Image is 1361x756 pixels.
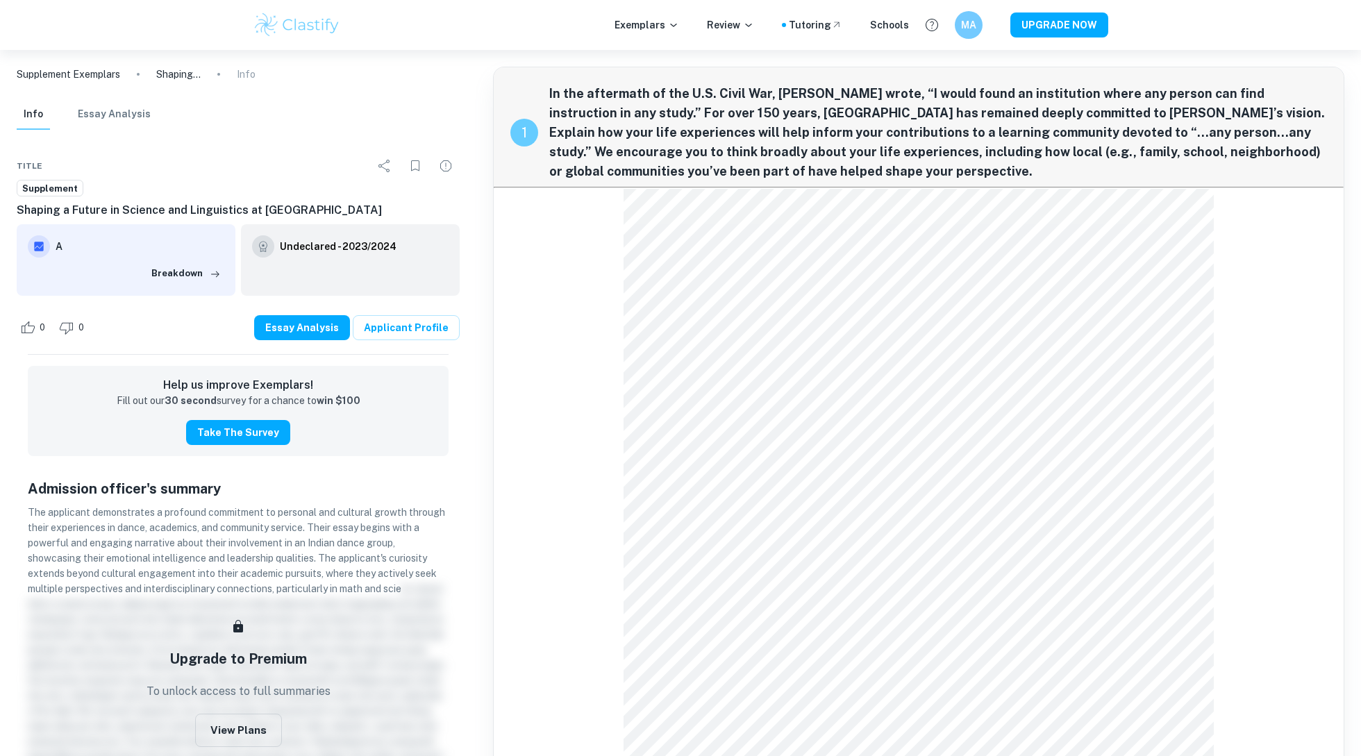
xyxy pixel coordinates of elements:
h5: Admission officer's summary [28,478,449,499]
h6: Help us improve Exemplars! [39,377,437,394]
span: Supplement [17,182,83,196]
button: Help and Feedback [920,13,944,37]
h6: MA [961,17,977,33]
a: Supplement [17,180,83,197]
span: The applicant demonstrates a profound commitment to personal and cultural growth through their ex... [28,507,445,594]
div: Dislike [56,317,92,339]
p: Exemplars [615,17,679,33]
img: Clastify logo [253,11,341,39]
h6: Shaping a Future in Science and Linguistics at [GEOGRAPHIC_DATA] [17,202,460,219]
div: Bookmark [401,152,429,180]
p: To unlock access to full summaries [147,683,331,700]
strong: win $100 [317,395,360,406]
a: Tutoring [789,17,842,33]
strong: 30 second [165,395,217,406]
button: Info [17,99,50,130]
a: Schools [870,17,909,33]
button: MA [955,11,983,39]
button: Take the Survey [186,420,290,445]
button: UPGRADE NOW [1010,12,1108,37]
div: Like [17,317,53,339]
button: Essay Analysis [78,99,151,130]
div: recipe [510,119,538,146]
p: Shaping a Future in Science and Linguistics at [GEOGRAPHIC_DATA] [156,67,201,82]
a: Undeclared - 2023/2024 [280,235,396,258]
p: Review [707,17,754,33]
span: 0 [32,321,53,335]
a: Supplement Exemplars [17,67,120,82]
span: Title [17,160,42,172]
button: View Plans [195,714,282,747]
h5: Upgrade to Premium [169,648,307,669]
h6: Undeclared - 2023/2024 [280,239,396,254]
div: Share [371,152,399,180]
span: 0 [71,321,92,335]
h6: A [56,239,224,254]
div: Report issue [432,152,460,180]
p: Fill out our survey for a chance to [117,394,360,409]
span: In the aftermath of the U.S. Civil War, [PERSON_NAME] wrote, “I would found an institution where ... [549,84,1327,181]
p: Info [237,67,256,82]
a: Applicant Profile [353,315,460,340]
button: Essay Analysis [254,315,350,340]
button: Breakdown [148,263,224,284]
